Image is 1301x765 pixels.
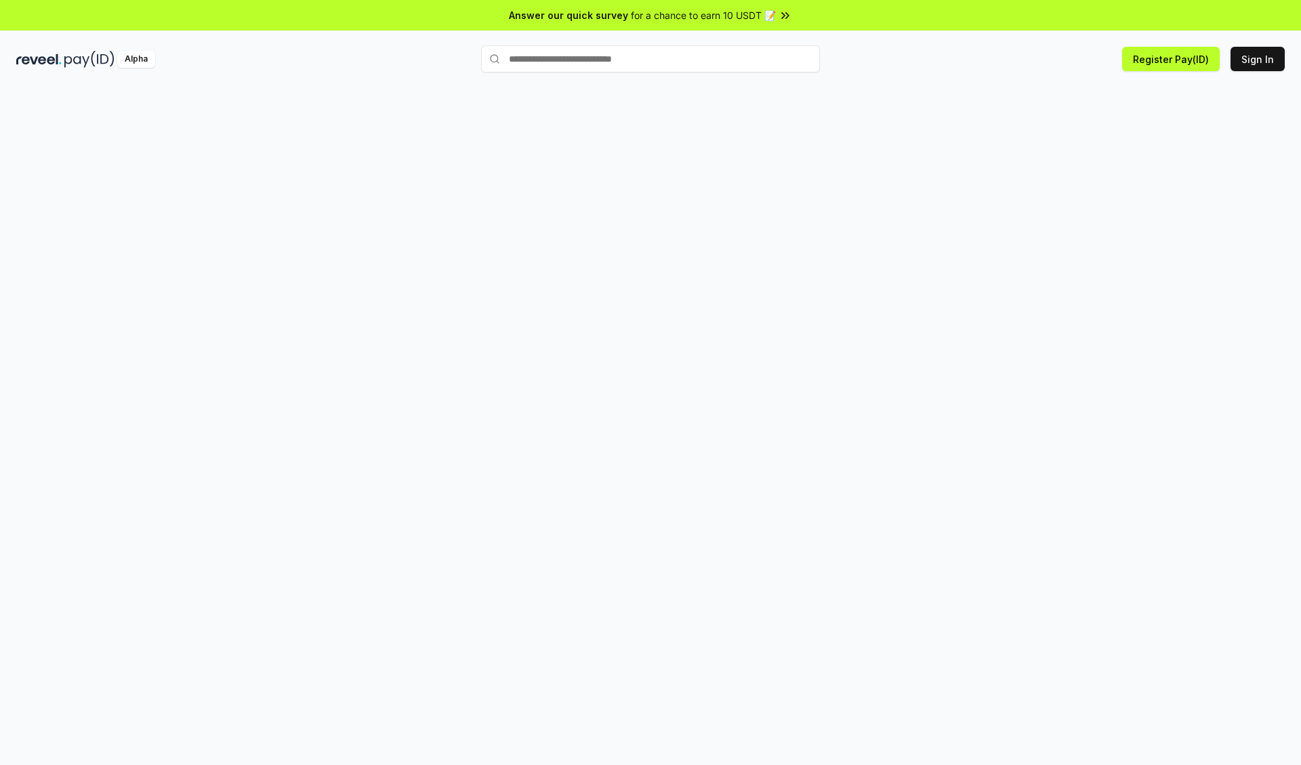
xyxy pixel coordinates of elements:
img: pay_id [64,51,115,68]
span: Answer our quick survey [509,8,628,22]
button: Register Pay(ID) [1122,47,1220,71]
img: reveel_dark [16,51,62,68]
button: Sign In [1231,47,1285,71]
div: Alpha [117,51,155,68]
span: for a chance to earn 10 USDT 📝 [631,8,776,22]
